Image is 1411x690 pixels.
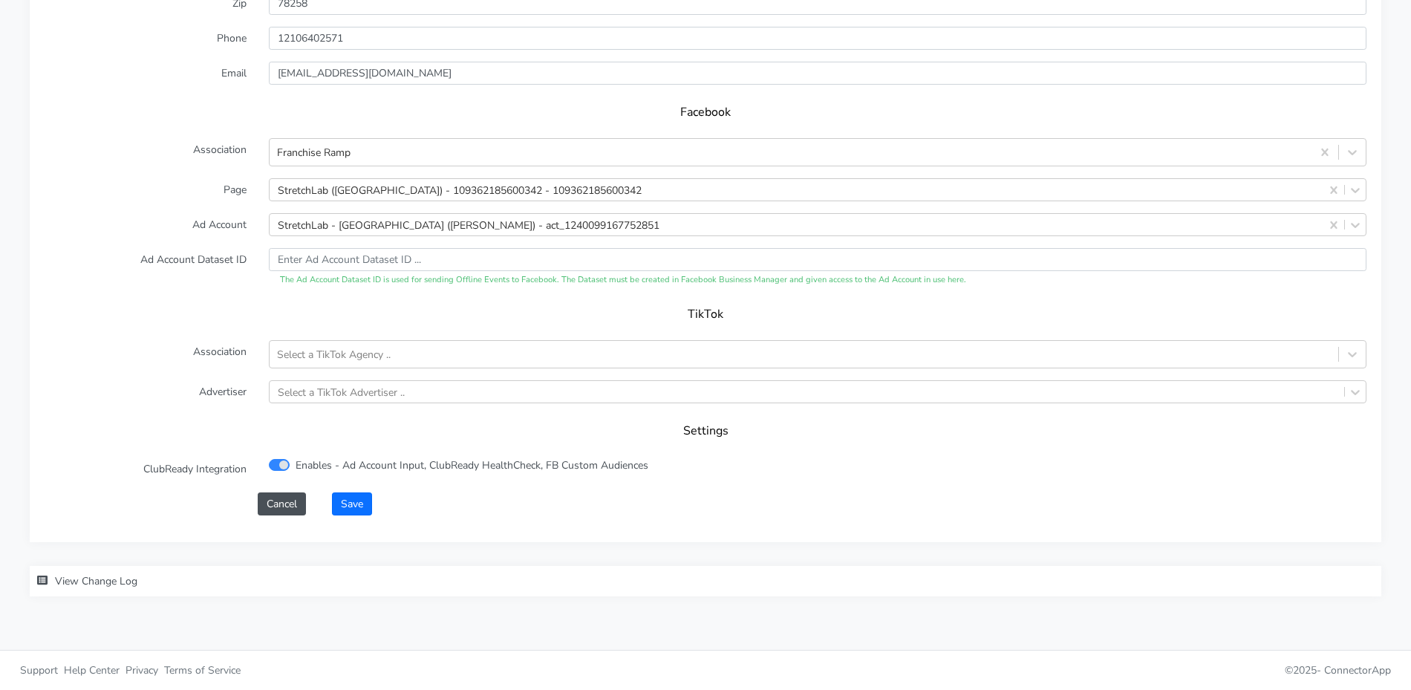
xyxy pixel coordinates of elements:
[277,347,391,362] div: Select a TikTok Agency ..
[269,27,1366,50] input: Enter phone ...
[20,663,58,677] span: Support
[55,574,137,588] span: View Change Log
[278,182,642,198] div: StretchLab ([GEOGRAPHIC_DATA]) - 109362185600342 - 109362185600342
[717,663,1391,678] p: © 2025 -
[1324,663,1391,677] span: ConnectorApp
[269,62,1366,85] input: Enter Email ...
[269,274,1366,287] div: The Ad Account Dataset ID is used for sending Offline Events to Facebook. The Dataset must be cre...
[278,384,405,400] div: Select a TikTok Advertiser ..
[296,458,648,473] label: Enables - Ad Account Input, ClubReady HealthCheck, FB Custom Audiences
[33,178,258,201] label: Page
[33,27,258,50] label: Phone
[33,248,258,287] label: Ad Account Dataset ID
[332,492,372,515] button: Save
[277,145,351,160] div: Franchise Ramp
[126,663,158,677] span: Privacy
[59,307,1352,322] h5: TikTok
[59,105,1352,120] h5: Facebook
[269,248,1366,271] input: Enter Ad Account Dataset ID ...
[33,340,258,368] label: Association
[33,458,258,481] label: ClubReady Integration
[164,663,241,677] span: Terms of Service
[64,663,120,677] span: Help Center
[59,424,1352,438] h5: Settings
[258,492,306,515] button: Cancel
[33,62,258,85] label: Email
[33,213,258,236] label: Ad Account
[33,380,258,403] label: Advertiser
[278,217,659,232] div: StretchLab - [GEOGRAPHIC_DATA] ([PERSON_NAME]) - act_1240099167752851
[33,138,258,166] label: Association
